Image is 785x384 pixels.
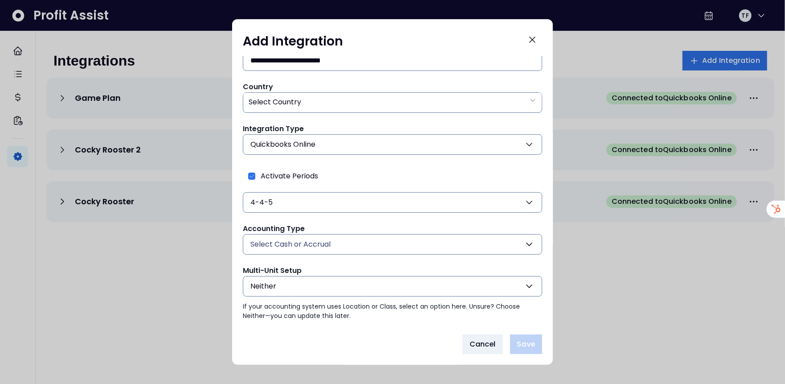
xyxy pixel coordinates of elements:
[243,302,542,321] p: If your accounting system uses Location or Class, select an option here. Unsure? Choose Neither—y...
[462,334,503,354] button: Cancel
[243,223,305,234] span: Accounting Type
[250,139,315,150] span: Quickbooks Online
[243,33,343,50] h1: Add Integration
[250,239,331,250] span: Select Cash or Accrual
[250,197,273,208] span: 4-4-5
[250,281,276,292] span: Neither
[243,82,273,92] span: Country
[261,169,318,183] span: Activate Periods
[243,265,302,276] span: Multi-Unit Setup
[510,334,542,354] button: Save
[523,30,542,50] button: Close
[243,124,304,134] span: Integration Type
[249,97,301,107] span: Select Country
[529,96,536,105] svg: arrow down line
[470,339,496,350] span: Cancel
[517,339,535,350] span: Save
